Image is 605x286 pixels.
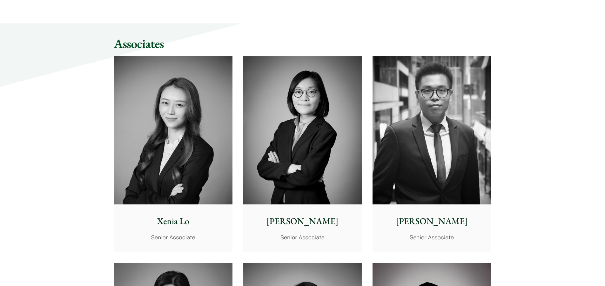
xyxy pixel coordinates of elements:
p: Senior Associate [248,233,357,242]
p: Senior Associate [378,233,486,242]
p: [PERSON_NAME] [378,215,486,228]
a: [PERSON_NAME] Senior Associate [373,56,491,252]
a: [PERSON_NAME] Senior Associate [243,56,362,252]
p: [PERSON_NAME] [248,215,357,228]
p: Xenia Lo [119,215,227,228]
h2: Associates [114,36,491,51]
a: Xenia Lo Senior Associate [114,56,232,252]
p: Senior Associate [119,233,227,242]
